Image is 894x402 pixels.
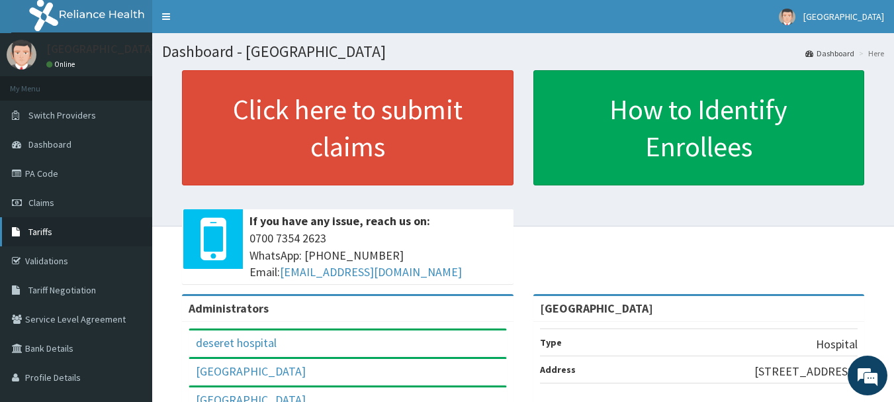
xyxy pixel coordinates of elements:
[189,301,269,316] b: Administrators
[816,336,858,353] p: Hospital
[856,48,884,59] li: Here
[540,301,653,316] strong: [GEOGRAPHIC_DATA]
[28,109,96,121] span: Switch Providers
[162,43,884,60] h1: Dashboard - [GEOGRAPHIC_DATA]
[754,363,858,380] p: [STREET_ADDRESS]
[182,70,514,185] a: Click here to submit claims
[249,230,507,281] span: 0700 7354 2623 WhatsApp: [PHONE_NUMBER] Email:
[7,40,36,70] img: User Image
[28,284,96,296] span: Tariff Negotiation
[46,43,156,55] p: [GEOGRAPHIC_DATA]
[196,335,277,350] a: deseret hospital
[28,226,52,238] span: Tariffs
[533,70,865,185] a: How to Identify Enrollees
[196,364,306,379] a: [GEOGRAPHIC_DATA]
[249,213,430,228] b: If you have any issue, reach us on:
[540,336,562,348] b: Type
[779,9,795,25] img: User Image
[540,364,576,376] b: Address
[46,60,78,69] a: Online
[803,11,884,23] span: [GEOGRAPHIC_DATA]
[28,138,71,150] span: Dashboard
[805,48,854,59] a: Dashboard
[280,264,462,279] a: [EMAIL_ADDRESS][DOMAIN_NAME]
[28,197,54,209] span: Claims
